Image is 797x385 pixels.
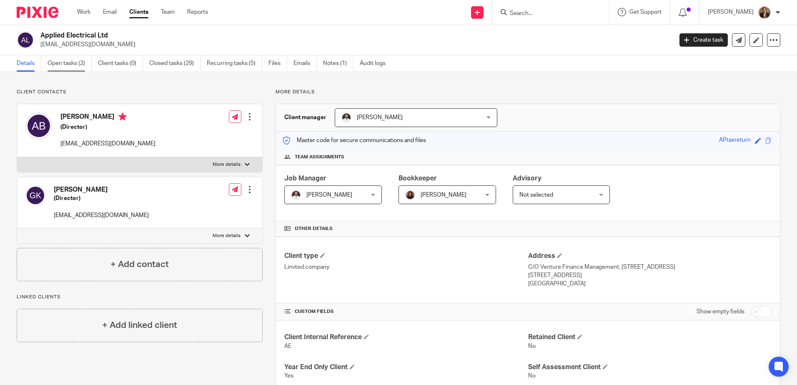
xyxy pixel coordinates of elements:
a: Clients [129,8,148,16]
a: Emails [293,55,317,72]
img: svg%3E [17,31,34,49]
span: Advisory [513,175,541,182]
p: Client contacts [17,89,263,95]
i: Primary [118,112,127,121]
a: Files [268,55,287,72]
a: Audit logs [360,55,392,72]
p: [STREET_ADDRESS] [528,271,772,280]
span: [PERSON_NAME] [357,115,403,120]
a: Recurring tasks (5) [207,55,262,72]
span: Get Support [629,9,662,15]
div: APtaxreturn [719,136,751,145]
a: Client tasks (0) [98,55,143,72]
img: Headshot.jpg [405,190,415,200]
a: Create task [679,33,728,47]
span: No [528,343,536,349]
label: Show empty fields [697,307,744,316]
img: WhatsApp%20Image%202025-04-23%20at%2010.20.30_16e186ec.jpg [758,6,771,19]
h4: Year End Only Client [284,363,528,372]
a: Notes (1) [323,55,353,72]
p: [EMAIL_ADDRESS][DOMAIN_NAME] [60,140,155,148]
a: Closed tasks (29) [149,55,201,72]
a: Email [103,8,117,16]
h4: [PERSON_NAME] [54,185,149,194]
img: svg%3E [25,185,45,205]
img: Pixie [17,7,58,18]
h4: Retained Client [528,333,772,342]
p: Linked clients [17,294,263,300]
h4: Address [528,252,772,260]
a: Reports [187,8,208,16]
p: [EMAIL_ADDRESS][DOMAIN_NAME] [54,211,149,220]
span: No [528,373,536,379]
input: Search [509,10,584,17]
h4: Self Assessment Client [528,363,772,372]
h3: Client manager [284,113,326,122]
h4: + Add contact [110,258,169,271]
span: [PERSON_NAME] [421,192,466,198]
p: More details [213,161,241,168]
h4: Client Internal Reference [284,333,528,342]
p: Limited company [284,263,528,271]
a: Open tasks (2) [48,55,92,72]
span: [PERSON_NAME] [306,192,352,198]
h4: CUSTOM FIELDS [284,308,528,315]
p: [GEOGRAPHIC_DATA] [528,280,772,288]
p: More details [213,232,241,239]
a: Team [161,8,175,16]
span: AE [284,343,291,349]
p: [EMAIL_ADDRESS][DOMAIN_NAME] [40,40,667,49]
span: Team assignments [295,154,344,160]
span: Other details [295,225,333,232]
h5: (Director) [54,194,149,202]
span: Job Manager [284,175,326,182]
span: Yes [284,373,293,379]
p: [PERSON_NAME] [708,8,754,16]
p: More details [276,89,780,95]
a: Details [17,55,41,72]
h5: (Director) [60,123,155,131]
img: dom%20slack.jpg [291,190,301,200]
p: C/O Venture Finance Management, [STREET_ADDRESS] [528,263,772,271]
p: Master code for secure communications and files [282,136,426,145]
h2: Applied Electrical Ltd [40,31,541,40]
a: Work [77,8,90,16]
h4: Client type [284,252,528,260]
h4: + Add linked client [102,319,177,332]
img: svg%3E [25,112,52,139]
img: dom%20slack.jpg [341,112,351,122]
h4: [PERSON_NAME] [60,112,155,123]
span: Bookkeeper [398,175,437,182]
span: Not selected [519,192,553,198]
